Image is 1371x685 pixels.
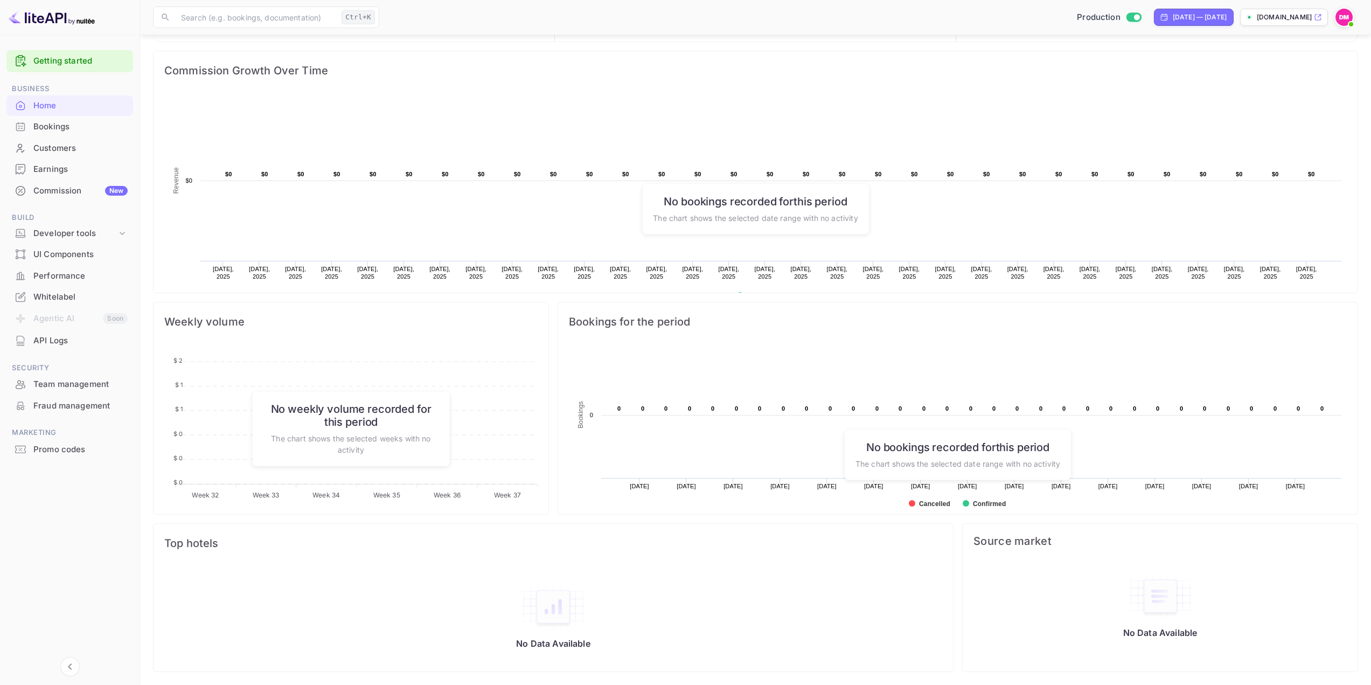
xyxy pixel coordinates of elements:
div: Performance [33,270,128,282]
div: Developer tools [33,227,117,240]
div: Bookings [6,116,133,137]
text: [DATE] [770,483,790,489]
text: [DATE], 2025 [718,266,739,280]
text: [DATE] [1005,483,1024,489]
text: 0 [992,405,996,412]
text: 0 [1297,405,1300,412]
div: API Logs [33,335,128,347]
text: [DATE], 2025 [899,266,920,280]
div: CommissionNew [6,181,133,202]
tspan: Week 33 [253,491,280,499]
span: Marketing [6,427,133,439]
span: Security [6,362,133,374]
text: $0 [911,171,918,177]
text: Revenue [172,167,180,193]
a: Fraud management [6,396,133,416]
text: [DATE], 2025 [1116,266,1137,280]
div: [DATE] — [DATE] [1173,12,1227,22]
text: [DATE], 2025 [1224,266,1245,280]
p: The chart shows the selected date range with no activity [855,458,1060,469]
text: [DATE], 2025 [357,266,378,280]
text: 0 [641,405,644,412]
tspan: $ 0 [173,430,183,438]
text: $0 [839,171,846,177]
text: $0 [370,171,377,177]
div: Team management [33,378,128,391]
text: [DATE] [1145,483,1165,489]
span: Build [6,212,133,224]
text: 0 [1273,405,1277,412]
a: Home [6,95,133,115]
text: $0 [550,171,557,177]
text: [DATE], 2025 [682,266,703,280]
text: $0 [1055,171,1062,177]
text: 0 [829,405,832,412]
div: API Logs [6,330,133,351]
button: Collapse navigation [60,657,80,676]
text: 0 [922,405,925,412]
text: [DATE], 2025 [502,266,523,280]
text: [DATE], 2025 [827,266,848,280]
text: 0 [688,405,691,412]
text: [DATE] [1239,483,1258,489]
div: Ctrl+K [342,10,375,24]
text: [DATE], 2025 [1152,266,1173,280]
text: [DATE], 2025 [213,266,234,280]
text: $0 [1164,171,1171,177]
text: $0 [333,171,340,177]
div: Promo codes [6,439,133,460]
tspan: Week 37 [494,491,521,499]
text: $0 [803,171,810,177]
div: Earnings [33,163,128,176]
text: 0 [617,405,621,412]
a: Team management [6,374,133,394]
div: New [105,186,128,196]
text: [DATE], 2025 [1260,266,1281,280]
text: 0 [758,405,761,412]
text: [DATE], 2025 [754,266,775,280]
text: $0 [1091,171,1098,177]
text: [DATE] [1098,483,1118,489]
text: $0 [185,177,192,184]
text: $0 [406,171,413,177]
text: Cancelled [919,500,950,508]
text: [DATE], 2025 [646,266,667,280]
text: [DATE], 2025 [465,266,486,280]
tspan: Week 32 [192,491,219,499]
text: 0 [1109,405,1112,412]
div: Earnings [6,159,133,180]
p: No Data Available [1123,627,1198,638]
text: [DATE], 2025 [1007,266,1028,280]
text: $0 [225,171,232,177]
text: 0 [1062,405,1066,412]
text: 0 [969,405,972,412]
text: 0 [711,405,714,412]
text: $0 [442,171,449,177]
h6: No weekly volume recorded for this period [263,403,439,428]
div: Whitelabel [6,287,133,308]
text: [DATE] [958,483,977,489]
text: 0 [1039,405,1042,412]
p: No Data Available [516,638,590,649]
div: Home [33,100,128,112]
span: Production [1077,11,1121,24]
h6: No bookings recorded for this period [855,440,1060,453]
text: $0 [622,171,629,177]
text: [DATE] [677,483,696,489]
text: $0 [947,171,954,177]
text: [DATE], 2025 [1080,266,1101,280]
tspan: $ 0 [173,454,183,462]
text: [DATE] [1192,483,1212,489]
text: [DATE], 2025 [1188,266,1209,280]
text: 0 [1250,405,1253,412]
div: Customers [6,138,133,159]
tspan: $ 0 [173,479,183,486]
text: $0 [694,171,701,177]
div: Fraud management [6,396,133,417]
tspan: Week 36 [434,491,461,499]
text: Confirmed [973,500,1006,508]
text: [DATE], 2025 [610,266,631,280]
a: API Logs [6,330,133,350]
text: 0 [1133,405,1136,412]
text: [DATE], 2025 [574,266,595,280]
